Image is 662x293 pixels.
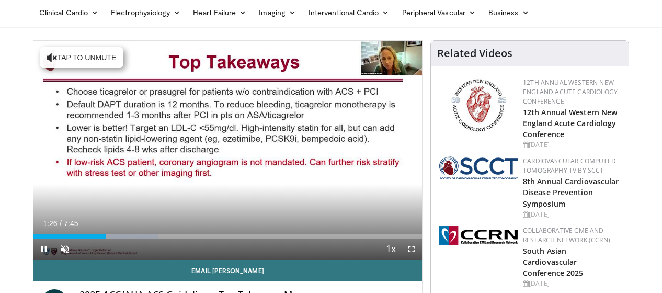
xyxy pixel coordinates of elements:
button: Pause [33,239,54,260]
a: 12th Annual Western New England Acute Cardiology Conference [523,78,618,106]
a: Email [PERSON_NAME] [33,260,422,281]
div: [DATE] [523,210,620,219]
a: Imaging [253,2,302,23]
div: [DATE] [523,279,620,288]
a: Heart Failure [187,2,253,23]
img: a04ee3ba-8487-4636-b0fb-5e8d268f3737.png.150x105_q85_autocrop_double_scale_upscale_version-0.2.png [439,226,518,245]
button: Fullscreen [401,239,422,260]
a: Cardiovascular Computed Tomography TV by SCCT [523,156,616,175]
button: Unmute [54,239,75,260]
a: Peripheral Vascular [396,2,482,23]
a: Collaborative CME and Research Network (CCRN) [523,226,610,244]
a: Business [482,2,535,23]
button: Tap to unmute [40,47,123,68]
a: Clinical Cardio [33,2,105,23]
button: Playback Rate [380,239,401,260]
span: 7:45 [64,219,78,228]
a: 8th Annual Cardiovascular Disease Prevention Symposium [523,176,619,208]
img: 51a70120-4f25-49cc-93a4-67582377e75f.png.150x105_q85_autocrop_double_scale_upscale_version-0.2.png [439,156,518,179]
img: 0954f259-7907-4053-a817-32a96463ecc8.png.150x105_q85_autocrop_double_scale_upscale_version-0.2.png [450,78,508,133]
video-js: Video Player [33,41,422,260]
span: 1:26 [43,219,57,228]
a: Interventional Cardio [302,2,396,23]
div: Progress Bar [33,234,422,239]
span: / [60,219,62,228]
h4: Related Videos [437,47,512,60]
a: South Asian Cardiovascular Conference 2025 [523,246,584,278]
div: [DATE] [523,140,620,150]
a: Electrophysiology [105,2,187,23]
a: 12th Annual Western New England Acute Cardiology Conference [523,107,617,139]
